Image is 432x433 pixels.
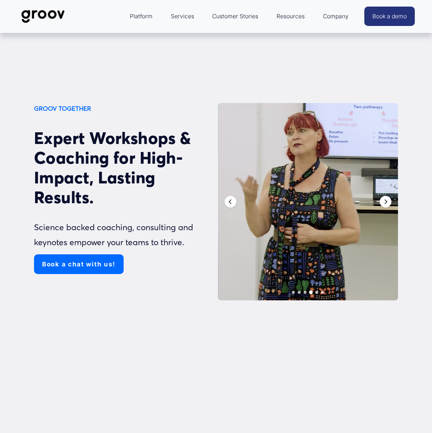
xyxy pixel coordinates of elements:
h2: Expert Workshops & Coaching for High-Impact, Lasting Results. [34,128,214,208]
img: Groov | Workplace Science Platform | Unlock Performance | Drive Results [17,4,69,29]
a: Customer Stories [209,8,262,25]
a: folder dropdown [273,8,308,25]
a: folder dropdown [319,8,352,25]
div: Slide 3 of 7 [296,288,302,297]
div: Slide 2 of 7 [290,288,296,297]
div: Previous [224,195,237,208]
a: folder dropdown [126,8,156,25]
span: Resources [277,11,305,22]
span: Company [323,11,349,22]
strong: GROOV TOGETHER [34,105,91,112]
p: Science backed coaching, consulting and keynotes empower your teams to thrive. [34,220,214,250]
span: Platform [130,11,153,22]
div: Slide 5 of 7 [307,287,315,298]
div: Slide 6 of 7 [314,288,320,297]
div: Next [379,195,392,208]
a: Book a demo [364,7,415,26]
div: Slide 4 of 7 [302,288,308,297]
a: Services [167,8,198,25]
a: Book a chat with us! [34,254,124,274]
div: Slide 7 of 7 [320,288,326,297]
